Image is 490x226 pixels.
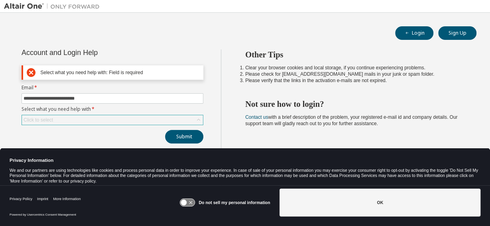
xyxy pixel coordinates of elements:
[4,2,104,10] img: Altair One
[245,114,457,126] span: with a brief description of the problem, your registered e-mail id and company details. Our suppo...
[22,85,203,91] label: Email
[40,70,200,76] div: Select what you need help with: Field is required
[24,117,53,123] div: Click to select
[245,77,462,84] li: Please verify that the links in the activation e-mails are not expired.
[245,71,462,77] li: Please check for [EMAIL_ADDRESS][DOMAIN_NAME] mails in your junk or spam folder.
[438,26,476,40] button: Sign Up
[245,49,462,60] h2: Other Tips
[22,106,203,112] label: Select what you need help with
[245,65,462,71] li: Clear your browser cookies and local storage, if you continue experiencing problems.
[245,114,268,120] a: Contact us
[395,26,433,40] button: Login
[165,130,203,143] button: Submit
[22,115,203,125] div: Click to select
[245,99,462,109] h2: Not sure how to login?
[22,49,167,56] div: Account and Login Help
